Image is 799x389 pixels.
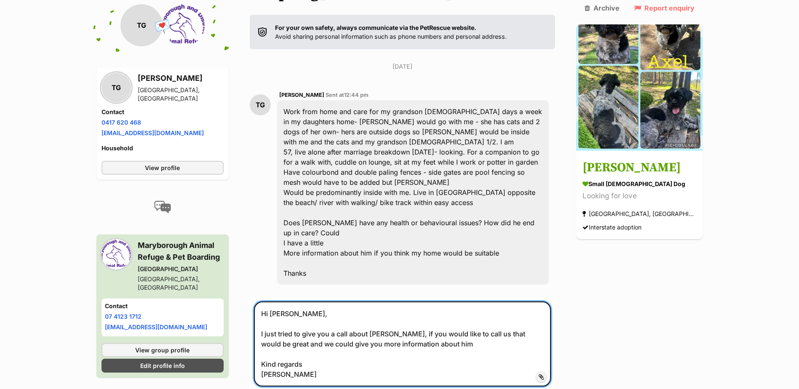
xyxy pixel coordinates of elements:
[138,275,224,292] div: [GEOGRAPHIC_DATA], [GEOGRAPHIC_DATA]
[154,201,171,213] img: conversation-icon-4a6f8262b818ee0b60e3300018af0b2d0b884aa5de6e9bcb8d3d4eeb1a70a7c4.svg
[138,265,224,273] div: [GEOGRAPHIC_DATA]
[102,343,224,357] a: View group profile
[102,119,141,126] a: 0417 620 468
[145,163,180,172] span: View profile
[277,100,549,285] div: Work from home and care for my grandson [DEMOGRAPHIC_DATA] days a week in my daughters home- [PER...
[105,302,220,310] h4: Contact
[250,94,271,115] div: TG
[102,144,224,152] h4: Household
[279,92,324,98] span: [PERSON_NAME]
[138,86,224,103] div: [GEOGRAPHIC_DATA], [GEOGRAPHIC_DATA]
[135,346,190,354] span: View group profile
[102,108,224,116] h4: Contact
[275,23,507,41] p: Avoid sharing personal information such as phone numbers and personal address.
[344,92,369,98] span: 12:44 pm
[576,24,703,151] img: Axel
[583,222,641,233] div: Interstate adoption
[102,240,131,269] img: Maryborough Animal Refuge profile pic
[583,180,696,189] div: small [DEMOGRAPHIC_DATA] Dog
[105,313,142,320] a: 07 4123 1712
[275,24,476,31] strong: For your own safety, always communicate via the PetRescue website.
[138,72,224,84] h3: [PERSON_NAME]
[634,4,695,12] a: Report enquiry
[250,62,556,71] p: [DATE]
[140,361,185,370] span: Edit profile info
[102,161,224,175] a: View profile
[576,152,703,240] a: [PERSON_NAME] small [DEMOGRAPHIC_DATA] Dog Looking for love [GEOGRAPHIC_DATA], [GEOGRAPHIC_DATA] ...
[138,240,224,263] h3: Maryborough Animal Refuge & Pet Boarding
[153,16,172,35] span: 💌
[102,129,204,136] a: [EMAIL_ADDRESS][DOMAIN_NAME]
[326,92,369,98] span: Sent at
[583,159,696,178] h3: [PERSON_NAME]
[585,4,620,12] a: Archive
[102,73,131,102] div: TG
[163,4,205,46] img: Maryborough Animal Refuge profile pic
[105,323,207,330] a: [EMAIL_ADDRESS][DOMAIN_NAME]
[583,208,696,220] div: [GEOGRAPHIC_DATA], [GEOGRAPHIC_DATA]
[102,359,224,373] a: Edit profile info
[583,191,696,202] div: Looking for love
[120,4,163,46] div: TG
